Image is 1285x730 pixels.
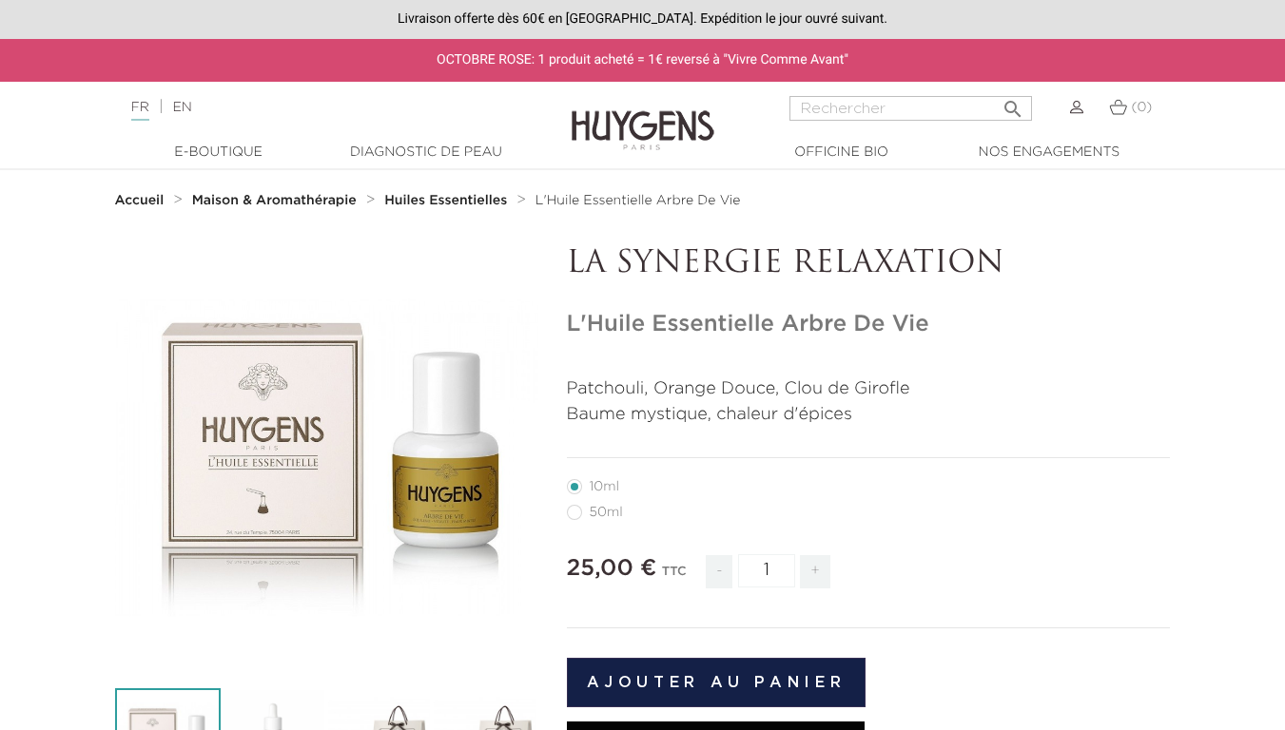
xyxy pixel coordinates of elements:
[567,505,646,520] label: 50ml
[567,246,1171,282] p: LA SYNERGIE RELAXATION
[567,658,866,707] button: Ajouter au panier
[192,193,361,208] a: Maison & Aromathérapie
[996,90,1030,116] button: 
[124,143,314,163] a: E-Boutique
[954,143,1144,163] a: Nos engagements
[567,311,1171,338] h1: L'Huile Essentielle Arbre De Vie
[567,402,1171,428] p: Baume mystique, chaleur d'épices
[115,194,165,207] strong: Accueil
[131,101,149,121] a: FR
[122,96,521,119] div: |
[572,80,714,153] img: Huygens
[192,194,357,207] strong: Maison & Aromathérapie
[800,555,830,588] span: +
[331,143,521,163] a: Diagnostic de peau
[567,376,1171,402] p: Patchouli, Orange Douce, Clou de Girofle
[384,194,507,207] strong: Huiles Essentielles
[706,555,732,588] span: -
[115,193,168,208] a: Accueil
[535,193,741,208] a: L'Huile Essentielle Arbre De Vie
[567,557,657,580] span: 25,00 €
[738,554,795,587] input: Quantité
[567,479,642,494] label: 10ml
[1131,101,1152,114] span: (0)
[384,193,512,208] a: Huiles Essentielles
[1002,92,1024,115] i: 
[789,96,1032,121] input: Rechercher
[172,101,191,114] a: EN
[535,194,741,207] span: L'Huile Essentielle Arbre De Vie
[747,143,937,163] a: Officine Bio
[662,551,687,603] div: TTC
